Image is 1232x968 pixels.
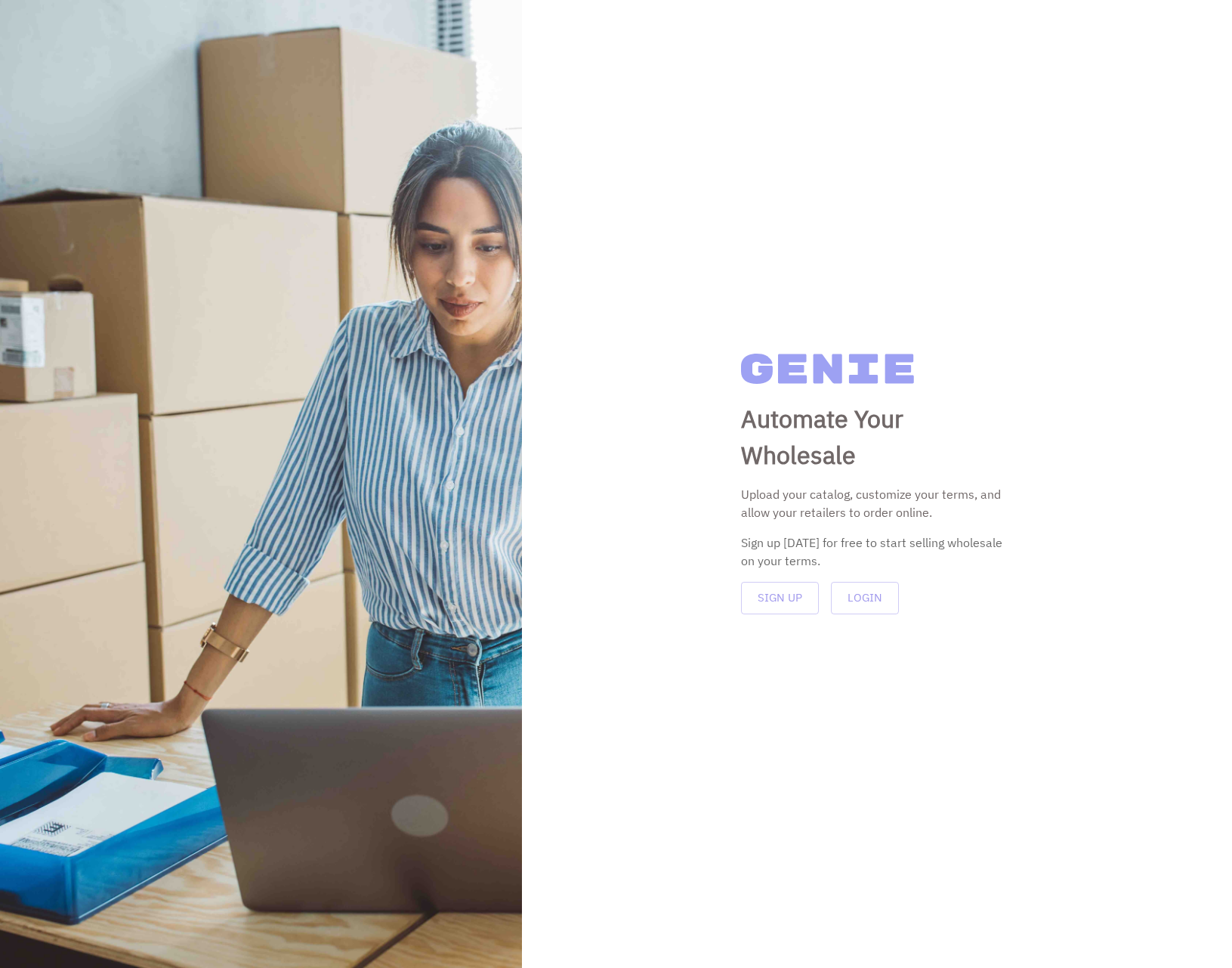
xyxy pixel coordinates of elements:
img: Genie Logo [741,354,914,384]
p: Automate Your Wholesale [741,400,1013,473]
p: Upload your catalog, customize your terms, and allow your retailers to order online. [741,485,1013,521]
div: Sign up [DATE] for free to start selling wholesale on your terms. [741,533,1013,570]
button: Sign Up [741,582,819,614]
button: Login [831,582,899,614]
